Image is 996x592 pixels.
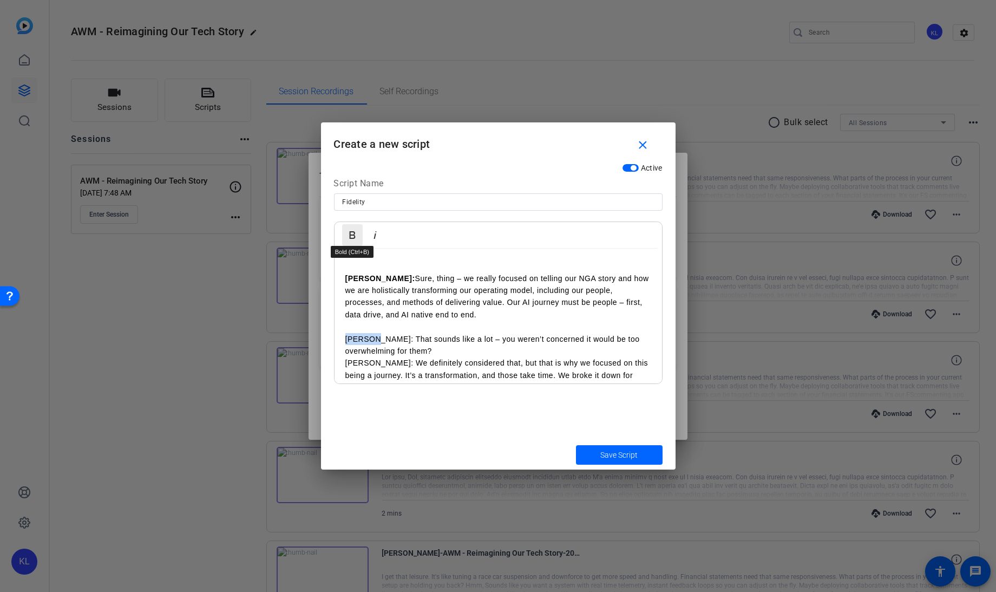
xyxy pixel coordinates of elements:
[343,196,654,209] input: Enter Script Name
[331,246,373,258] div: Bold (Ctrl+B)
[345,333,651,357] p: [PERSON_NAME]: That sounds like a lot – you weren’t concerned it would be too overwhelming for them?
[600,450,638,461] span: Save Script
[576,445,663,465] button: Save Script
[345,236,651,260] p: Interesting – could you share a bit more on how you approached that?
[345,357,651,406] p: [PERSON_NAME]: We definitely considered that, but that is why we focused on this being a journey....
[636,139,650,152] mat-icon: close
[321,122,676,158] h1: Create a new script
[641,164,663,172] span: Active
[334,177,663,193] div: Script Name
[345,272,651,321] p: Sure, thing – we really focused on telling our NGA story and how we are holistically transforming...
[345,274,415,283] strong: [PERSON_NAME]:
